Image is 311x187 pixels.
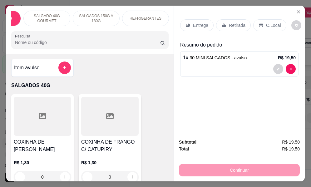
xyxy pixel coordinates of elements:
[15,39,160,46] input: Pesquisa
[14,138,71,153] h4: COXINHA DE [PERSON_NAME]
[81,160,139,166] p: R$ 1,30
[291,20,301,30] button: decrease-product-quantity
[15,172,25,182] button: decrease-product-quantity
[14,64,40,71] h4: Item avulso
[266,22,281,28] p: C.Local
[179,146,189,151] strong: Total
[282,145,300,152] span: R$ 19,50
[78,13,114,23] p: SALGADOS 150G A 180G
[14,160,71,166] p: R$ 1,30
[286,64,296,74] button: decrease-product-quantity
[130,16,161,21] p: REFRIGERANTES
[229,22,245,28] p: Retirada
[193,22,208,28] p: Entrega
[11,82,169,89] p: SALGADOS 40G
[15,33,32,39] label: Pesquisa
[58,62,71,74] button: add-separate-item
[127,172,137,182] button: increase-product-quantity
[82,172,92,182] button: decrease-product-quantity
[81,138,139,153] h4: COXINHA DE FRANGO C/ CATUPIRY
[60,172,70,182] button: increase-product-quantity
[190,55,247,60] span: 30 MINI SALGADOS - avulso
[29,13,65,23] p: SALGADO 40G GOURMET
[179,140,196,145] strong: Subtotal
[278,55,296,61] p: R$ 19,50
[282,139,300,145] span: R$ 19,50
[183,54,247,62] p: 1 x
[180,41,299,49] p: Resumo do pedido
[273,64,283,74] button: decrease-product-quantity
[294,7,304,17] button: Close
